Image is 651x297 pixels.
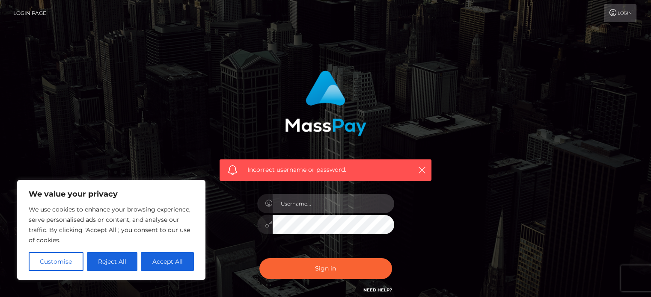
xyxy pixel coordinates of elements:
span: Incorrect username or password. [247,165,404,174]
a: Login Page [13,4,46,22]
input: Username... [273,194,394,213]
button: Reject All [87,252,138,271]
a: Login [604,4,636,22]
button: Customise [29,252,83,271]
button: Sign in [259,258,392,279]
a: Need Help? [363,287,392,293]
img: MassPay Login [285,71,366,136]
p: We use cookies to enhance your browsing experience, serve personalised ads or content, and analys... [29,204,194,245]
div: We value your privacy [17,180,205,280]
p: We value your privacy [29,189,194,199]
button: Accept All [141,252,194,271]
